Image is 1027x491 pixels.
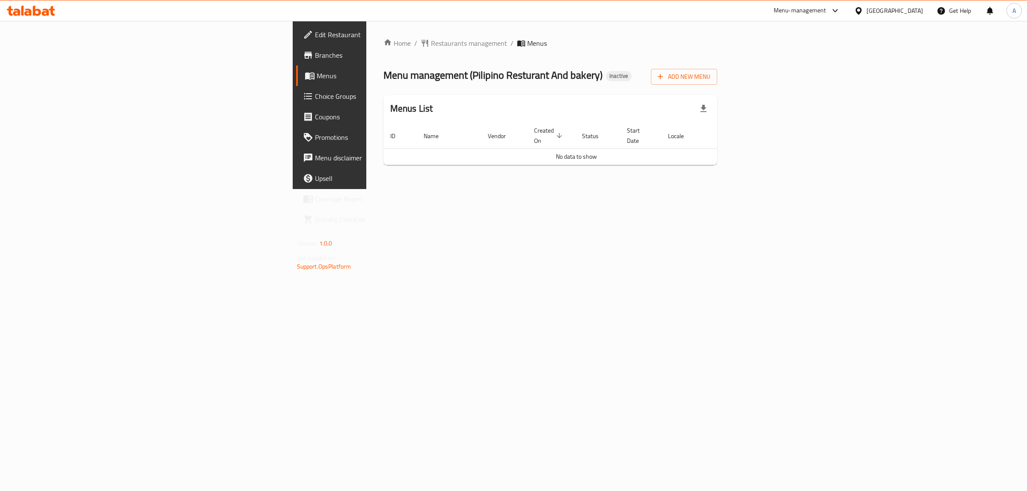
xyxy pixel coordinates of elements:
a: Support.OpsPlatform [297,261,351,272]
span: Coupons [315,112,457,122]
span: Menu management ( Pilipino Resturant And bakery ) [383,65,603,85]
span: Name [424,131,450,141]
span: Get support on: [297,252,336,263]
div: Export file [693,98,714,119]
span: Inactive [606,72,632,80]
span: Branches [315,50,457,60]
a: Choice Groups [296,86,464,106]
span: Created On [534,125,565,146]
a: Edit Restaurant [296,24,464,45]
span: Start Date [627,125,651,146]
span: Vendor [488,131,517,141]
span: No data to show [556,151,597,162]
span: ID [390,131,407,141]
span: Edit Restaurant [315,30,457,40]
span: Promotions [315,132,457,142]
div: [GEOGRAPHIC_DATA] [867,6,923,15]
table: enhanced table [383,123,769,165]
span: Menus [317,71,457,81]
th: Actions [705,123,769,149]
span: Choice Groups [315,91,457,101]
a: Coverage Report [296,189,464,209]
span: Menus [527,38,547,48]
a: Branches [296,45,464,65]
span: Version: [297,238,318,249]
a: Upsell [296,168,464,189]
button: Add New Menu [651,69,717,85]
div: Menu-management [774,6,826,16]
span: Restaurants management [431,38,507,48]
a: Menus [296,65,464,86]
h2: Menus List [390,102,433,115]
a: Promotions [296,127,464,148]
span: Add New Menu [658,71,710,82]
a: Menu disclaimer [296,148,464,168]
span: A [1012,6,1016,15]
li: / [511,38,513,48]
span: Status [582,131,610,141]
span: Coverage Report [315,194,457,204]
span: Locale [668,131,695,141]
a: Coupons [296,106,464,127]
span: Grocery Checklist [315,214,457,225]
span: Menu disclaimer [315,153,457,163]
a: Grocery Checklist [296,209,464,230]
nav: breadcrumb [383,38,718,48]
div: Inactive [606,71,632,81]
span: Upsell [315,173,457,183]
span: 1.0.0 [319,238,332,249]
